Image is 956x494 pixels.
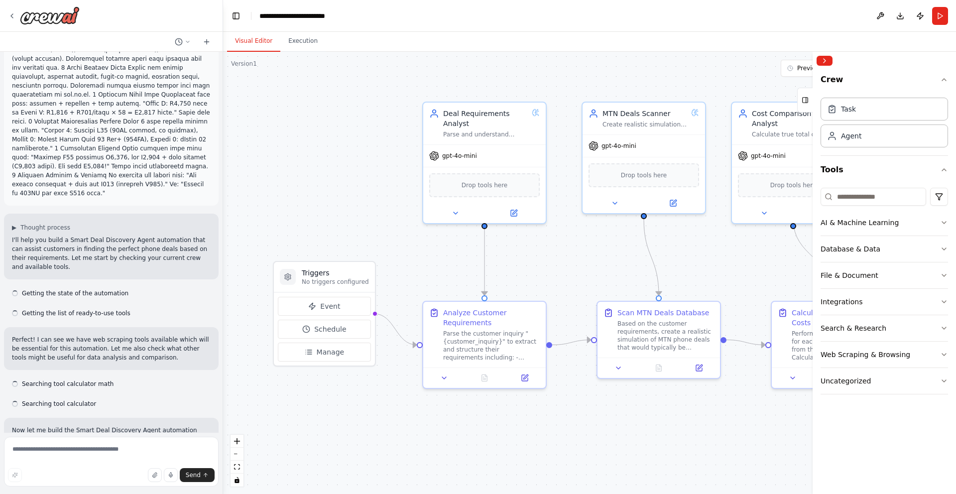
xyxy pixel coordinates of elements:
[751,152,786,160] span: gpt-4o-mini
[752,109,836,128] div: Cost Comparison Analyst
[752,130,836,138] div: Calculate true total costs of different phone options including upfront payments, monthly contrac...
[231,461,243,474] button: fit view
[231,60,257,68] div: Version 1
[20,6,80,24] img: Logo
[507,372,542,384] button: Open in side panel
[821,270,878,280] div: File & Document
[597,301,721,379] div: Scan MTN Deals DatabaseBased on the customer requirements, create a realistic simulation of MTN p...
[317,347,345,357] span: Manage
[821,315,948,341] button: Search & Research
[231,435,243,448] button: zoom in
[621,170,667,180] span: Drop tools here
[199,36,215,48] button: Start a new chat
[792,308,888,328] div: Calculate Total Ownership Costs
[821,323,886,333] div: Search & Research
[443,109,528,128] div: Deal Requirements Analyst
[374,309,417,350] g: Edge from triggers to f8ef3fea-6bbb-4ac7-bb67-830bcb410bbb
[821,376,871,386] div: Uncategorized
[485,207,542,219] button: Open in side panel
[821,184,948,402] div: Tools
[443,130,528,138] div: Parse and understand customer requirements including budget constraints, use cases, key features,...
[792,330,888,362] div: Perform detailed cost analysis for each viable phone option from the MTN deals database. Calculat...
[770,180,817,190] span: Drop tools here
[682,362,716,374] button: Open in side panel
[552,335,591,350] g: Edge from f8ef3fea-6bbb-4ac7-bb67-830bcb410bbb to aa4e6913-862c-4288-ab5f-2c9540ed7f84
[231,448,243,461] button: zoom out
[617,320,714,352] div: Based on the customer requirements, create a realistic simulation of MTN phone deals that would t...
[841,131,861,141] div: Agent
[148,468,162,482] button: Upload files
[229,9,243,23] button: Hide left sidebar
[821,94,948,155] div: Crew
[821,297,862,307] div: Integrations
[797,64,856,72] span: Previous executions
[22,289,128,297] span: Getting the state of the automation
[821,236,948,262] button: Database & Data
[302,278,369,286] p: No triggers configured
[726,335,765,350] g: Edge from aa4e6913-862c-4288-ab5f-2c9540ed7f84 to 3adcf0ee-df26-4efd-a133-4a7341e2614d
[231,435,243,487] div: React Flow controls
[809,52,817,494] button: Toggle Sidebar
[12,426,211,453] p: Now let me build the Smart Deal Discovery Agent automation based on your requirements. I'll creat...
[273,261,376,367] div: TriggersNo triggers configuredEventScheduleManage
[821,262,948,288] button: File & Document
[639,219,664,295] g: Edge from 3d4288be-c1d4-4907-ab7f-5af751597164 to aa4e6913-862c-4288-ab5f-2c9540ed7f84
[617,308,709,318] div: Scan MTN Deals Database
[582,102,706,214] div: MTN Deals ScannerCreate realistic simulations of current MTN phone deals, promotions, and bundle ...
[278,343,371,362] button: Manage
[302,268,369,278] h3: Triggers
[821,70,948,94] button: Crew
[171,36,195,48] button: Switch to previous chat
[12,9,211,198] p: Lorem Ipsu Dolorsita Conse Adipisci: Elitsedd Eiusm Temp Incidid utl Etdol Magn Aliquaen: "A mini...
[602,121,687,128] div: Create realistic simulations of current MTN phone deals, promotions, and bundle offers based on c...
[443,308,540,328] div: Analyze Customer Requirements
[601,142,636,150] span: gpt-4o-mini
[20,224,70,232] span: Thought process
[821,218,899,228] div: AI & Machine Learning
[231,474,243,487] button: toggle interactivity
[462,180,508,190] span: Drop tools here
[422,102,547,224] div: Deal Requirements AnalystParse and understand customer requirements including budget constraints,...
[464,372,506,384] button: No output available
[12,236,211,271] p: I'll help you build a Smart Deal Discovery Agent automation that can assist customers in finding ...
[479,229,489,295] g: Edge from 629d897d-77e2-4cb8-80a1-d0182606b805 to f8ef3fea-6bbb-4ac7-bb67-830bcb410bbb
[817,56,833,66] button: Collapse right sidebar
[781,60,900,77] button: Previous executions
[443,330,540,362] div: Parse the customer inquiry "{customer_inquiry}" to extract and structure their requirements inclu...
[180,468,215,482] button: Send
[841,104,856,114] div: Task
[821,244,880,254] div: Database & Data
[22,380,114,388] span: Searching tool calculator math
[602,109,687,119] div: MTN Deals Scanner
[12,224,70,232] button: ▶Thought process
[164,468,178,482] button: Click to speak your automation idea
[442,152,477,160] span: gpt-4o-mini
[731,102,855,224] div: Cost Comparison AnalystCalculate true total costs of different phone options including upfront pa...
[821,210,948,236] button: AI & Machine Learning
[278,297,371,316] button: Event
[821,368,948,394] button: Uncategorized
[422,301,547,389] div: Analyze Customer RequirementsParse the customer inquiry "{customer_inquiry}" to extract and struc...
[22,309,130,317] span: Getting the list of ready-to-use tools
[12,224,16,232] span: ▶
[638,362,680,374] button: No output available
[645,197,701,209] button: Open in side panel
[794,207,850,219] button: Open in side panel
[821,342,948,368] button: Web Scraping & Browsing
[771,301,895,389] div: Calculate Total Ownership CostsPerform detailed cost analysis for each viable phone option from t...
[186,471,201,479] span: Send
[278,320,371,339] button: Schedule
[314,324,346,334] span: Schedule
[821,156,948,184] button: Tools
[280,31,326,52] button: Execution
[227,31,280,52] button: Visual Editor
[12,335,211,362] p: Perfect! I can see we have web scraping tools available which will be essential for this automati...
[821,350,910,360] div: Web Scraping & Browsing
[22,400,96,408] span: Searching tool calculator
[320,301,340,311] span: Event
[259,11,352,21] nav: breadcrumb
[821,289,948,315] button: Integrations
[8,468,22,482] button: Improve this prompt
